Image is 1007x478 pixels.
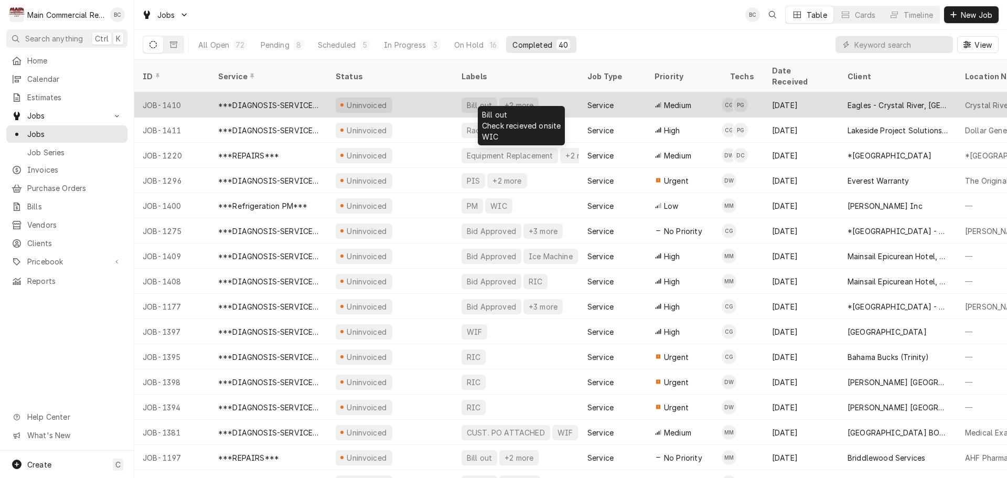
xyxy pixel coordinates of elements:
[27,55,122,66] span: Home
[134,269,210,294] div: JOB-1408
[848,71,946,82] div: Client
[134,420,210,445] div: JOB-1381
[466,377,481,388] div: RIC
[134,168,210,193] div: JOB-1296
[587,251,614,262] div: Service
[764,6,781,23] button: Open search
[722,98,736,112] div: CG
[722,375,736,389] div: DW
[587,200,614,211] div: Service
[6,161,127,178] a: Invoices
[296,39,302,50] div: 8
[6,52,127,69] a: Home
[6,107,127,124] a: Go to Jobs
[722,349,736,364] div: CG
[664,452,702,463] span: No Priority
[848,100,948,111] div: Eagles - Crystal River, [GEOGRAPHIC_DATA]
[848,200,923,211] div: [PERSON_NAME] Inc
[466,276,517,287] div: Bid Approved
[764,143,839,168] div: [DATE]
[587,402,614,413] div: Service
[346,226,388,237] div: Uninvoiced
[722,198,736,213] div: MM
[110,7,125,22] div: BC
[504,100,534,111] div: +2 more
[346,100,388,111] div: Uninvoiced
[733,123,748,137] div: Parker Gilbert's Avatar
[466,150,554,161] div: Equipment Replacement
[848,377,948,388] div: [PERSON_NAME] [GEOGRAPHIC_DATA]
[764,92,839,118] div: [DATE]
[198,39,229,50] div: All Open
[6,272,127,290] a: Reports
[27,238,122,249] span: Clients
[848,175,909,186] div: Everest Warranty
[9,7,24,22] div: M
[134,193,210,218] div: JOB-1400
[664,301,680,312] span: High
[346,251,388,262] div: Uninvoiced
[972,39,994,50] span: View
[384,39,426,50] div: In Progress
[855,9,876,20] div: Cards
[564,150,595,161] div: +2 more
[587,100,614,111] div: Service
[346,150,388,161] div: Uninvoiced
[764,118,839,143] div: [DATE]
[27,219,122,230] span: Vendors
[722,173,736,188] div: Dorian Wertz's Avatar
[454,39,484,50] div: On Hold
[722,324,736,339] div: Caleb Gorton's Avatar
[722,299,736,314] div: CG
[848,276,948,287] div: Mainsail Epicurean Hotel, LLC
[848,301,948,312] div: *[GEOGRAPHIC_DATA] - Culinary
[722,425,736,440] div: MM
[6,235,127,252] a: Clients
[730,71,755,82] div: Techs
[27,275,122,286] span: Reports
[134,218,210,243] div: JOB-1275
[722,148,736,163] div: DW
[134,344,210,369] div: JOB-1395
[848,125,948,136] div: Lakeside Project Solutions, LLC
[6,29,127,48] button: Search anythingCtrlK
[944,6,999,23] button: New Job
[764,218,839,243] div: [DATE]
[27,430,121,441] span: What's New
[218,71,317,82] div: Service
[346,452,388,463] div: Uninvoiced
[664,251,680,262] span: High
[722,123,736,137] div: CG
[587,301,614,312] div: Service
[764,420,839,445] div: [DATE]
[764,269,839,294] div: [DATE]
[722,299,736,314] div: Caleb Gorton's Avatar
[559,39,568,50] div: 40
[772,65,829,87] div: Date Received
[134,395,210,420] div: JOB-1394
[466,452,493,463] div: Bill out
[722,450,736,465] div: MM
[745,7,760,22] div: Bookkeeper Main Commercial's Avatar
[664,226,702,237] span: No Priority
[27,460,51,469] span: Create
[528,301,559,312] div: +3 more
[346,427,388,438] div: Uninvoiced
[491,175,522,186] div: +2 more
[664,125,680,136] span: High
[664,427,691,438] span: Medium
[346,276,388,287] div: Uninvoiced
[466,175,481,186] div: PIS
[6,70,127,88] a: Calendar
[6,89,127,106] a: Estimates
[157,9,175,20] span: Jobs
[6,198,127,215] a: Bills
[664,377,689,388] span: Urgent
[587,352,614,363] div: Service
[722,425,736,440] div: Mike Marchese's Avatar
[27,129,122,140] span: Jobs
[587,125,614,136] div: Service
[848,352,929,363] div: Bahama Bucks (Trinity)
[764,369,839,395] div: [DATE]
[6,216,127,233] a: Vendors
